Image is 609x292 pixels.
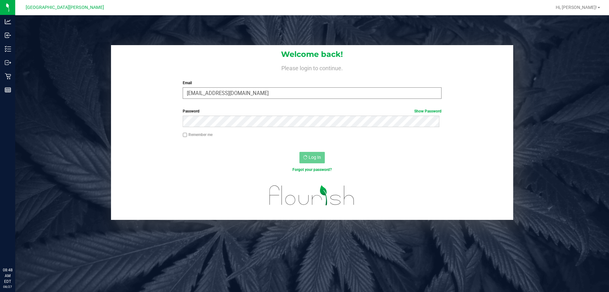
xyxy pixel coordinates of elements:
[111,64,513,71] h4: Please login to continue.
[3,284,12,289] p: 08/27
[111,50,513,58] h1: Welcome back!
[5,46,11,52] inline-svg: Inventory
[183,80,441,86] label: Email
[3,267,12,284] p: 08:48 AM EDT
[183,133,187,137] input: Remember me
[183,109,200,113] span: Password
[183,132,213,138] label: Remember me
[556,5,597,10] span: Hi, [PERSON_NAME]!
[5,59,11,66] inline-svg: Outbound
[26,5,104,10] span: [GEOGRAPHIC_DATA][PERSON_NAME]
[5,73,11,79] inline-svg: Retail
[5,32,11,38] inline-svg: Inbound
[5,87,11,93] inline-svg: Reports
[299,152,325,163] button: Log In
[414,109,442,113] a: Show Password
[5,18,11,25] inline-svg: Analytics
[262,179,362,212] img: flourish_logo.svg
[309,155,321,160] span: Log In
[292,167,332,172] a: Forgot your password?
